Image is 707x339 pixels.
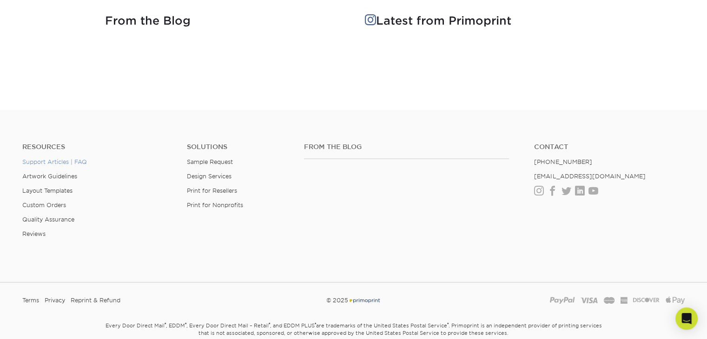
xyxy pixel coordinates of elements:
h4: From the Blog [105,14,343,28]
a: Layout Templates [22,187,73,194]
a: Quality Assurance [22,216,74,223]
a: Sample Request [187,158,233,165]
a: Privacy [45,293,65,307]
a: Support Articles | FAQ [22,158,87,165]
sup: ® [315,322,316,326]
a: Reprint & Refund [71,293,120,307]
a: Custom Orders [22,202,66,209]
a: Terms [22,293,39,307]
div: Open Intercom Messenger [675,307,698,330]
a: [EMAIL_ADDRESS][DOMAIN_NAME] [534,173,645,180]
a: Artwork Guidelines [22,173,77,180]
h4: From the Blog [304,143,509,151]
sup: ® [447,322,449,326]
a: Print for Nonprofits [187,202,243,209]
img: Primoprint [348,297,381,304]
a: Reviews [22,230,46,237]
sup: ® [269,322,270,326]
a: Print for Resellers [187,187,237,194]
div: © 2025 [241,293,466,307]
h4: Latest from Primoprint [365,14,602,28]
sup: ® [185,322,186,326]
a: [PHONE_NUMBER] [534,158,592,165]
sup: ® [165,322,166,326]
h4: Solutions [187,143,291,151]
a: Design Services [187,173,231,180]
a: Contact [534,143,685,151]
h4: Resources [22,143,173,151]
